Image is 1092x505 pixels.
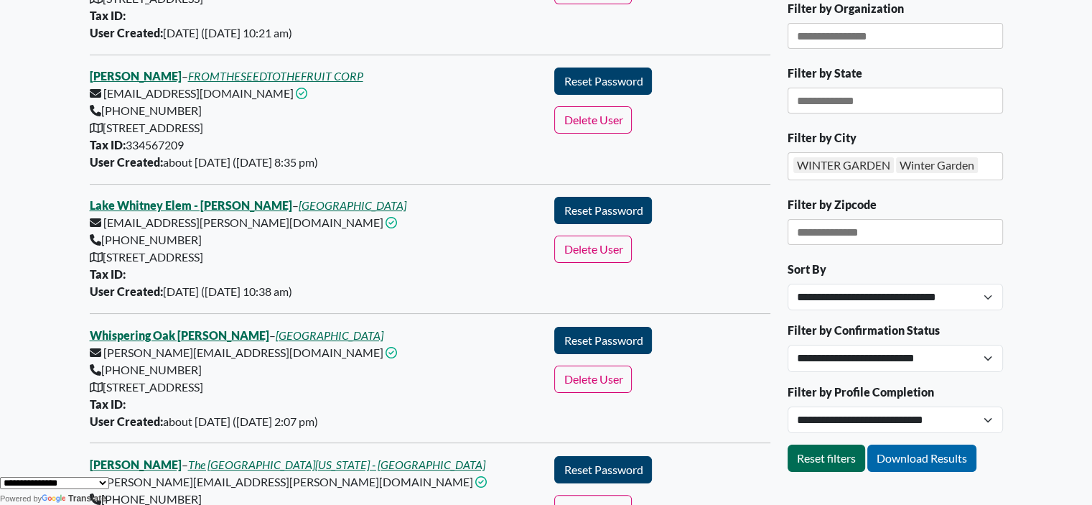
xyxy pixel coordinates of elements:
[90,328,269,342] a: Whispering Oak [PERSON_NAME]
[42,494,106,504] a: Translate
[554,197,652,224] button: Reset Password
[276,328,383,342] a: [GEOGRAPHIC_DATA]
[554,68,652,95] button: Reset Password
[90,198,292,212] a: Lake Whitney Elem - [PERSON_NAME]
[81,197,546,300] div: – [EMAIL_ADDRESS][PERSON_NAME][DOMAIN_NAME] [PHONE_NUMBER] [STREET_ADDRESS] [DATE] ([DATE] 10:38 am)
[296,88,307,99] i: This email address is confirmed.
[90,26,163,40] b: User Created:
[788,322,940,339] label: Filter by Confirmation Status
[788,196,877,213] label: Filter by Zipcode
[299,198,406,212] a: [GEOGRAPHIC_DATA]
[90,284,163,298] b: User Created:
[42,494,68,504] img: Google Translate
[386,347,397,358] i: This email address is confirmed.
[554,327,652,354] button: Reset Password
[90,138,126,152] b: Tax ID:
[788,129,857,147] label: Filter by City
[90,267,126,281] b: Tax ID:
[386,217,397,228] i: This email address is confirmed.
[788,384,934,401] label: Filter by Profile Completion
[90,9,126,22] b: Tax ID:
[896,157,978,173] div: Winter Garden
[81,68,546,171] div: – [EMAIL_ADDRESS][DOMAIN_NAME] [PHONE_NUMBER] [STREET_ADDRESS] 334567209 about [DATE] ([DATE] 8:3...
[90,414,163,428] b: User Created:
[81,327,546,430] div: – [PERSON_NAME][EMAIL_ADDRESS][DOMAIN_NAME] [PHONE_NUMBER] [STREET_ADDRESS] about [DATE] ([DATE] ...
[554,456,652,483] button: Reset Password
[788,445,865,472] a: Reset filters
[788,261,826,278] label: Sort By
[90,397,126,411] b: Tax ID:
[793,157,894,173] div: WINTER GARDEN
[788,65,862,82] label: Filter by State
[188,458,485,471] a: The [GEOGRAPHIC_DATA][US_STATE] - [GEOGRAPHIC_DATA]
[867,445,976,472] a: Download Results
[554,366,632,393] button: Delete User
[554,106,632,134] button: Delete User
[90,458,182,471] a: [PERSON_NAME]
[90,69,182,83] a: [PERSON_NAME]
[554,236,632,263] button: Delete User
[90,155,163,169] b: User Created:
[188,69,363,83] a: FROMTHESEEDTOTHEFRUIT CORP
